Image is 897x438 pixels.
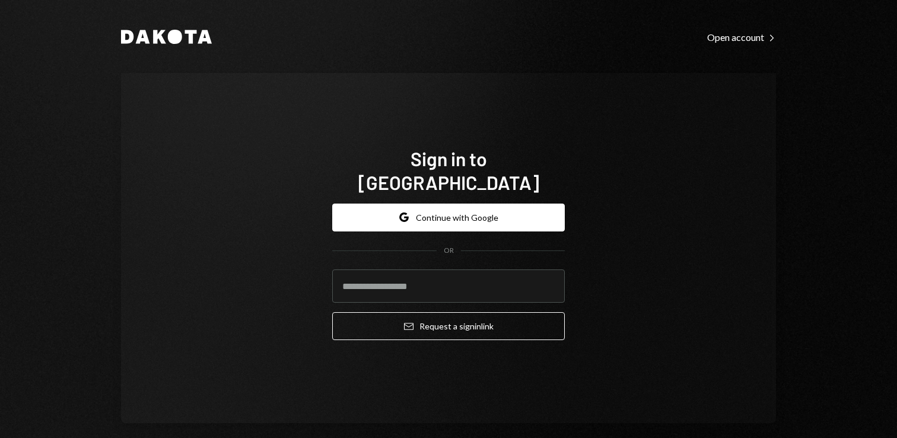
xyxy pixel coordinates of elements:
div: OR [444,246,454,256]
div: Open account [707,31,776,43]
a: Open account [707,30,776,43]
h1: Sign in to [GEOGRAPHIC_DATA] [332,147,565,194]
button: Continue with Google [332,204,565,231]
button: Request a signinlink [332,312,565,340]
